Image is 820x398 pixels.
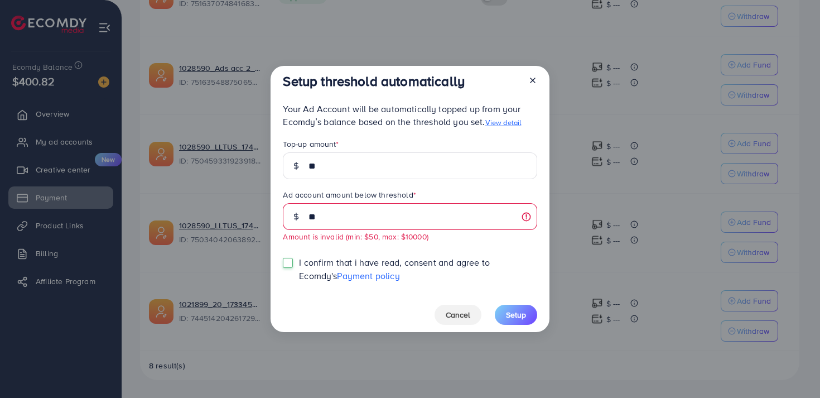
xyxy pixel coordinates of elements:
button: Setup [495,305,537,325]
span: Cancel [446,309,470,320]
h3: Setup threshold automatically [283,73,465,89]
small: Amount is invalid (min: $50, max: $10000) [283,231,428,242]
span: I confirm that i have read, consent and agree to Ecomdy's [299,256,537,282]
iframe: Chat [773,348,812,390]
span: Your Ad Account will be automatically topped up from your Ecomdy’s balance based on the threshold... [283,103,521,128]
label: Ad account amount below threshold [283,189,416,200]
span: Setup [506,309,526,320]
label: Top-up amount [283,138,339,150]
a: View detail [485,117,522,127]
a: Payment policy [337,270,399,282]
button: Cancel [435,305,481,325]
